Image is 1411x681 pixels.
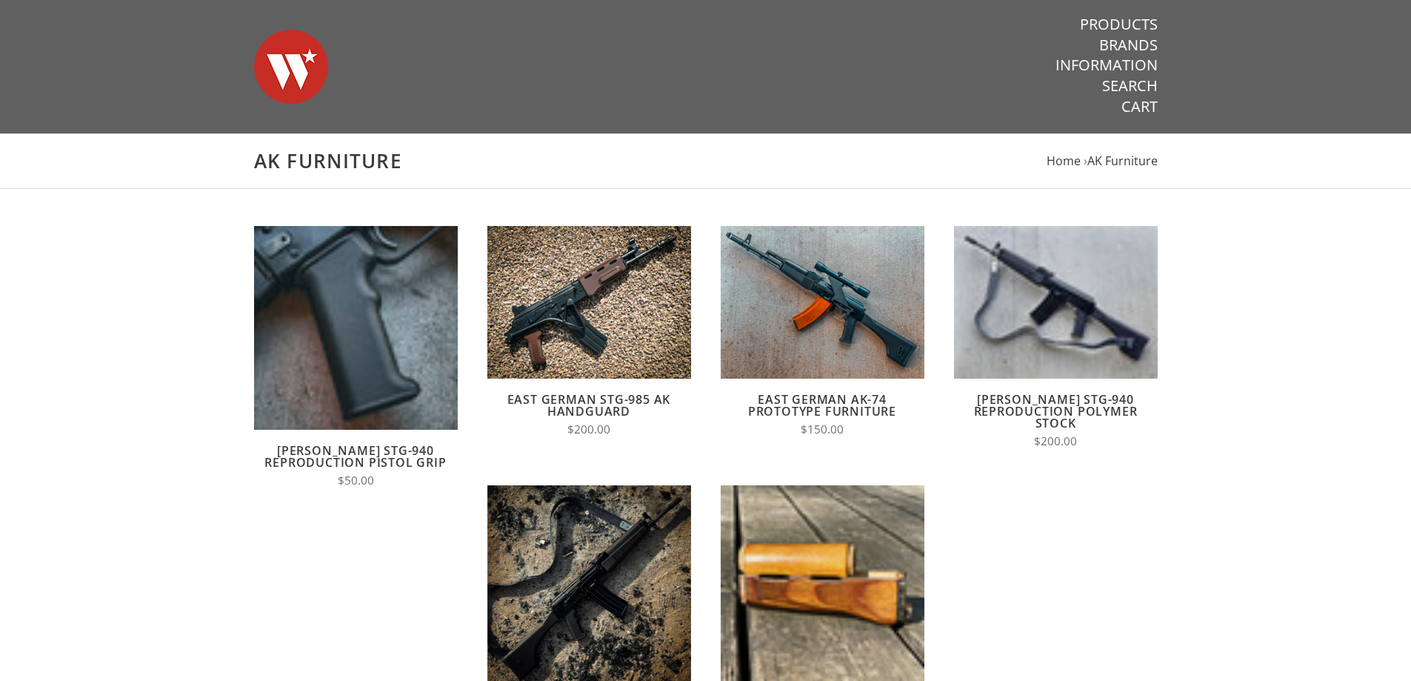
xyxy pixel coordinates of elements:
a: Home [1047,153,1081,169]
a: Search [1102,76,1158,96]
span: $150.00 [801,422,844,437]
h1: AK Furniture [254,149,1158,173]
a: East German AK-74 Prototype Furniture [748,391,896,419]
span: $50.00 [338,473,374,488]
img: Wieger STG-940 Reproduction Pistol Grip [254,226,458,430]
a: Information [1055,56,1158,75]
a: Brands [1099,36,1158,55]
span: $200.00 [567,422,610,437]
img: Warsaw Wood Co. [254,15,328,119]
span: $200.00 [1034,433,1077,449]
a: East German STG-985 AK Handguard [507,391,671,419]
a: Cart [1121,97,1158,116]
li: › [1084,151,1158,171]
img: East German STG-985 AK Handguard [487,226,691,379]
a: [PERSON_NAME] STG-940 Reproduction Pistol Grip [264,442,446,471]
a: [PERSON_NAME] STG-940 Reproduction Polymer Stock [974,391,1138,431]
a: Products [1080,15,1158,34]
a: AK Furniture [1087,153,1158,169]
img: East German AK-74 Prototype Furniture [721,226,924,379]
img: Wieger STG-940 Reproduction Polymer Stock [954,226,1158,379]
